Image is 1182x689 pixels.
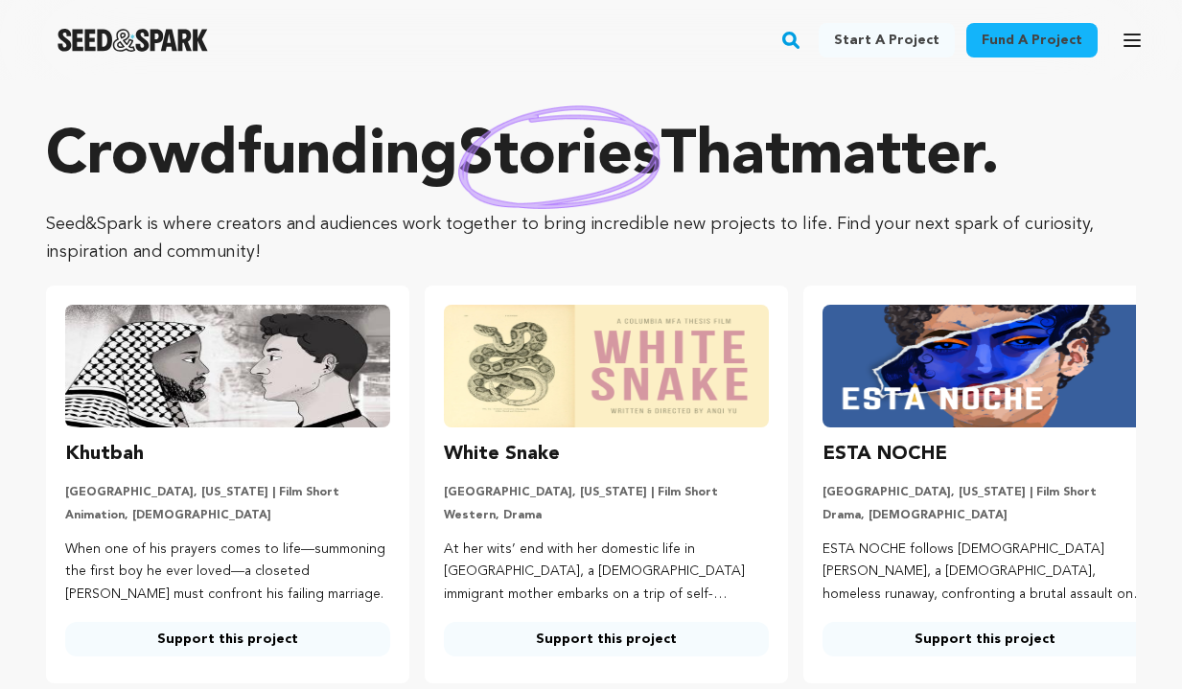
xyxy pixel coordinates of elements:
[823,305,1147,427] img: ESTA NOCHE image
[444,622,769,656] a: Support this project
[823,439,947,470] h3: ESTA NOCHE
[65,508,390,523] p: Animation, [DEMOGRAPHIC_DATA]
[823,508,1147,523] p: Drama, [DEMOGRAPHIC_DATA]
[65,305,390,427] img: Khutbah image
[65,485,390,500] p: [GEOGRAPHIC_DATA], [US_STATE] | Film Short
[823,539,1147,607] p: ESTA NOCHE follows [DEMOGRAPHIC_DATA] [PERSON_NAME], a [DEMOGRAPHIC_DATA], homeless runaway, conf...
[46,211,1136,266] p: Seed&Spark is where creators and audiences work together to bring incredible new projects to life...
[46,119,1136,195] p: Crowdfunding that .
[65,622,390,656] a: Support this project
[458,105,661,210] img: hand sketched image
[58,29,208,52] img: Seed&Spark Logo Dark Mode
[444,439,560,470] h3: White Snake
[823,622,1147,656] a: Support this project
[65,539,390,607] p: When one of his prayers comes to life—summoning the first boy he ever loved—a closeted [PERSON_NA...
[444,539,769,607] p: At her wits’ end with her domestic life in [GEOGRAPHIC_DATA], a [DEMOGRAPHIC_DATA] immigrant moth...
[790,126,981,188] span: matter
[819,23,955,57] a: Start a project
[444,508,769,523] p: Western, Drama
[444,485,769,500] p: [GEOGRAPHIC_DATA], [US_STATE] | Film Short
[65,439,144,470] h3: Khutbah
[58,29,208,52] a: Seed&Spark Homepage
[444,305,769,427] img: White Snake image
[966,23,1098,57] a: Fund a project
[823,485,1147,500] p: [GEOGRAPHIC_DATA], [US_STATE] | Film Short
